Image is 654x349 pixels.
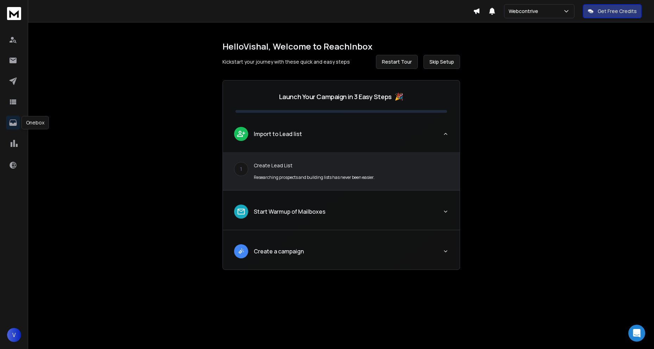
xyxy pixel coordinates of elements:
[254,175,448,180] p: Researching prospects and building lists has never been easier.
[254,207,326,216] p: Start Warmup of Mailboxes
[395,92,403,102] span: 🎉
[598,8,637,15] p: Get Free Credits
[279,92,392,102] p: Launch Your Campaign in 3 Easy Steps
[7,328,21,342] button: V
[223,152,460,190] div: leadImport to Lead list
[222,41,460,52] h1: Hello Vishal , Welcome to ReachInbox
[254,130,302,138] p: Import to Lead list
[254,162,448,169] p: Create Lead List
[254,247,304,256] p: Create a campaign
[223,121,460,152] button: leadImport to Lead list
[223,239,460,270] button: leadCreate a campaign
[21,116,49,129] div: Onebox
[222,58,350,65] p: Kickstart your journey with these quick and easy steps
[628,325,645,342] div: Open Intercom Messenger
[237,207,246,216] img: lead
[509,8,541,15] p: Webcontrive
[376,55,418,69] button: Restart Tour
[237,129,246,138] img: lead
[237,247,246,256] img: lead
[234,162,248,176] div: 1
[429,58,454,65] span: Skip Setup
[583,4,642,18] button: Get Free Credits
[223,199,460,230] button: leadStart Warmup of Mailboxes
[423,55,460,69] button: Skip Setup
[7,7,21,20] img: logo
